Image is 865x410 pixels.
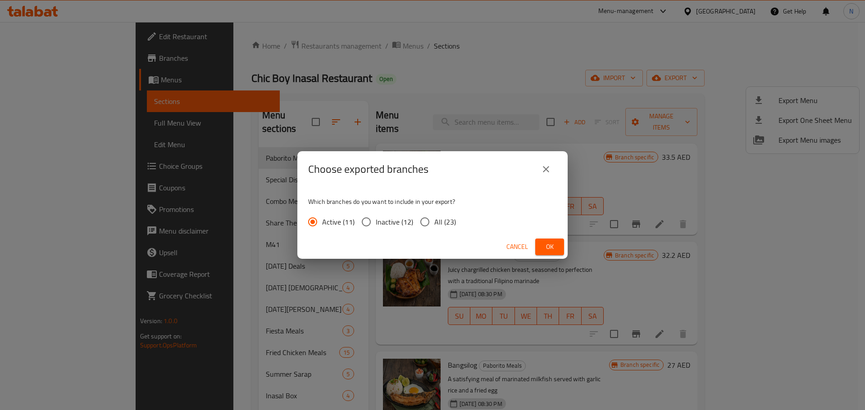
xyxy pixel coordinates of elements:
span: All (23) [434,216,456,227]
button: close [535,158,557,180]
h2: Choose exported branches [308,162,428,176]
p: Which branches do you want to include in your export? [308,197,557,206]
span: Cancel [506,241,528,252]
span: Active (11) [322,216,355,227]
button: Cancel [503,239,532,255]
button: Ok [535,239,564,255]
span: Ok [542,241,557,252]
span: Inactive (12) [376,216,413,227]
